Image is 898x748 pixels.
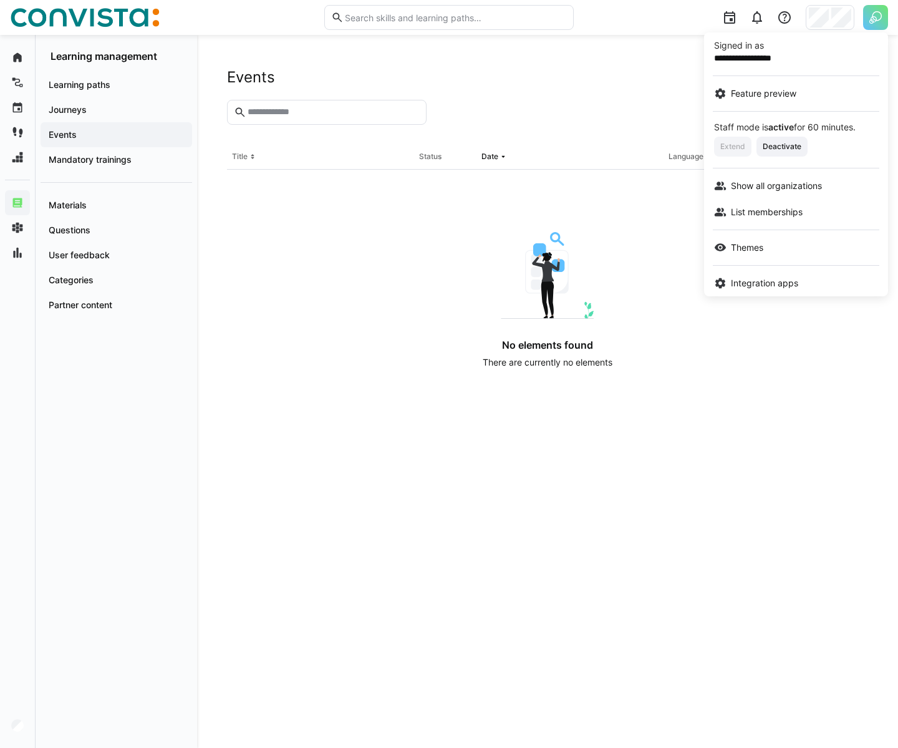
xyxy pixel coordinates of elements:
span: Deactivate [761,142,803,152]
p: Signed in as [714,39,878,52]
span: Themes [731,241,763,254]
span: Extend [719,142,746,152]
span: List memberships [731,206,803,218]
span: Show all organizations [731,180,822,192]
span: Integration apps [731,277,798,289]
div: Staff mode is for 60 minutes. [714,123,878,132]
button: Extend [714,137,751,157]
strong: active [768,122,794,132]
button: Deactivate [756,137,808,157]
span: Feature preview [731,87,796,100]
